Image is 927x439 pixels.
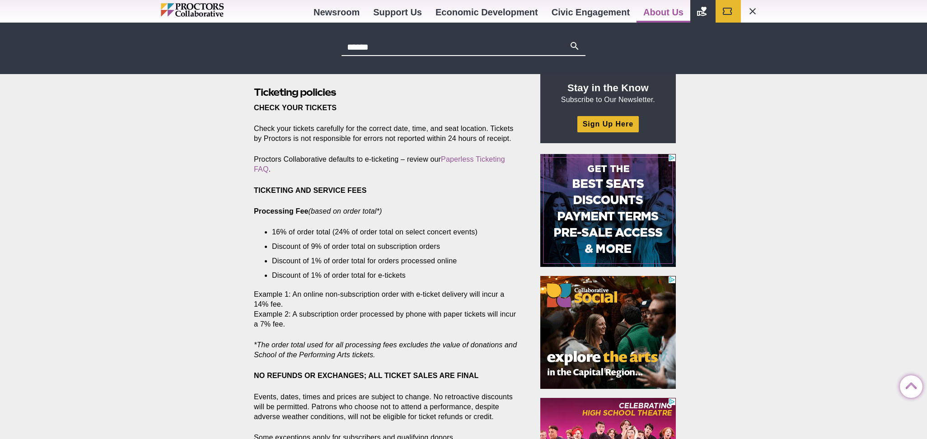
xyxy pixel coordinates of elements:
[272,271,506,280] li: Discount of 1% of order total for e-tickets
[272,242,506,252] li: Discount of 9% of order total on subscription orders
[577,116,639,132] a: Sign Up Here
[540,276,676,389] iframe: Advertisement
[567,82,649,93] strong: Stay in the Know
[540,154,676,267] iframe: Advertisement
[309,207,382,215] em: (based on order total*)
[254,372,478,379] strong: NO REFUNDS OR EXCHANGES; ALL TICKET SALES ARE FINAL
[272,256,506,266] li: Discount of 1% of order total for orders processed online
[254,124,520,144] p: Check your tickets carefully for the correct date, time, and seat location. Tickets by Proctors i...
[254,392,520,422] p: Events, dates, times and prices are subject to change. No retroactive discounts will be permitted...
[254,341,517,359] em: *The order total used for all processing fees excludes the value of donations and School of the P...
[272,227,506,237] li: 16% of order total (24% of order total on select concert events)
[254,104,337,112] strong: CHECK YOUR TICKETS
[254,187,367,194] strong: TICKETING AND SERVICE FEES
[254,154,520,174] p: Proctors Collaborative defaults to e-ticketing – review our .
[254,207,309,215] strong: Processing Fee
[254,290,520,329] p: Example 1: An online non-subscription order with e-ticket delivery will incur a 14% fee. Example ...
[551,81,665,105] p: Subscribe to Our Newsletter.
[900,376,918,394] a: Back to Top
[161,3,262,17] img: Proctors logo
[254,85,520,99] h2: Ticketing policies
[254,57,520,75] h1: Box Office Policies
